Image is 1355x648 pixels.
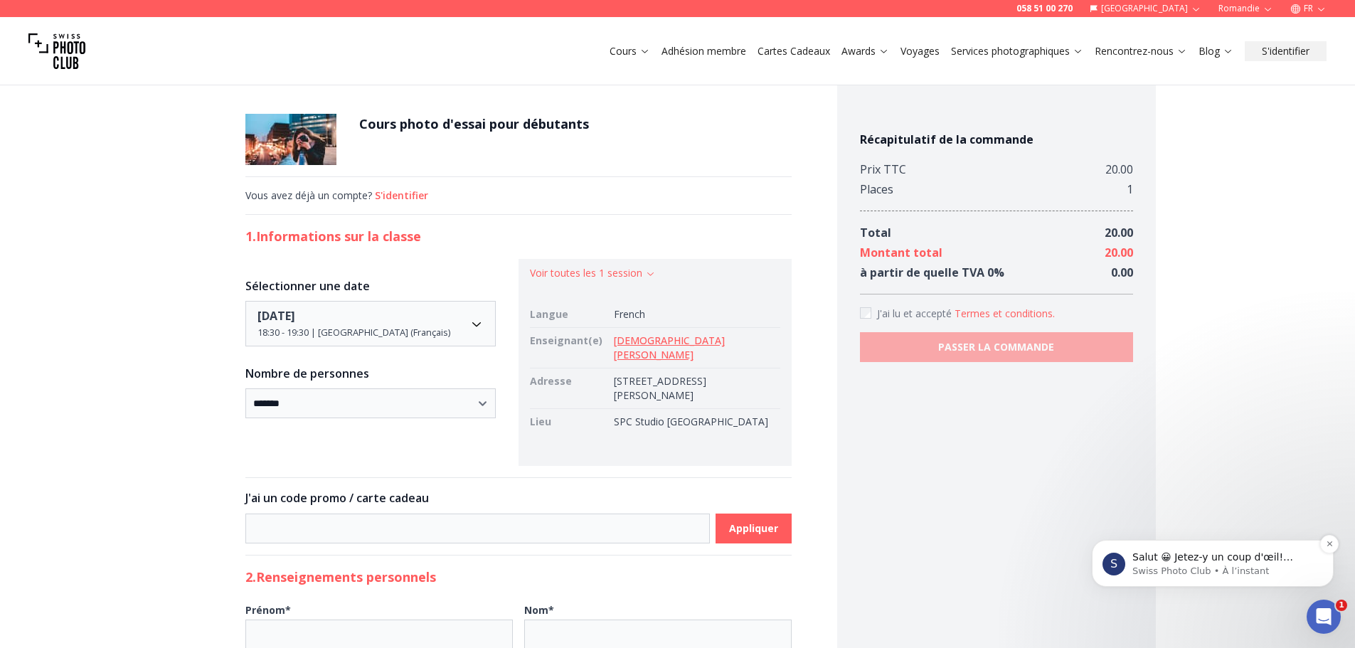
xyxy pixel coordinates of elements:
[938,340,1054,354] b: PASSER LA COMMANDE
[955,307,1055,321] button: Accept termsJ'ai lu et accepté
[608,368,780,409] td: [STREET_ADDRESS][PERSON_NAME]
[245,301,496,346] button: Date
[245,277,496,294] h3: Sélectionner une date
[245,365,496,382] h3: Nombre de personnes
[758,44,830,58] a: Cartes Cadeaux
[860,262,1004,282] div: à partir de quelle TVA 0 %
[860,131,1133,148] h4: Récapitulatif de la commande
[716,514,792,543] button: Appliquer
[614,334,725,361] a: [DEMOGRAPHIC_DATA][PERSON_NAME]
[1105,225,1133,240] span: 20.00
[28,23,85,80] img: Swiss photo club
[860,159,906,179] div: Prix TTC
[1111,265,1133,280] span: 0.00
[895,41,945,61] button: Voyages
[860,307,871,319] input: Accept terms
[836,41,895,61] button: Awards
[608,409,780,435] td: SPC Studio [GEOGRAPHIC_DATA]
[841,44,889,58] a: Awards
[1127,179,1133,199] div: 1
[656,41,752,61] button: Adhésion membre
[661,44,746,58] a: Adhésion membre
[860,223,891,243] div: Total
[245,567,792,587] h2: 2. Renseignements personnels
[530,368,608,409] td: Adresse
[860,179,893,199] div: Places
[604,41,656,61] button: Cours
[530,266,656,280] button: Voir toutes les 1 session
[877,307,955,320] span: J'ai lu et accepté
[375,188,428,203] button: S'identifier
[608,302,780,328] td: French
[359,114,589,134] h1: Cours photo d'essai pour débutants
[530,409,608,435] td: Lieu
[610,44,650,58] a: Cours
[1105,245,1133,260] span: 20.00
[524,603,554,617] b: Nom *
[530,302,608,328] td: Langue
[752,41,836,61] button: Cartes Cadeaux
[860,243,942,262] div: Montant total
[729,521,778,536] b: Appliquer
[1245,41,1327,61] button: S'identifier
[1095,44,1187,58] a: Rencontrez-nous
[951,44,1083,58] a: Services photographiques
[1016,3,1073,14] a: 058 51 00 270
[945,41,1089,61] button: Services photographiques
[900,44,940,58] a: Voyages
[1070,450,1355,610] iframe: Intercom notifications message
[530,328,608,368] td: Enseignant(e)
[1089,41,1193,61] button: Rencontrez-nous
[1199,44,1233,58] a: Blog
[245,489,792,506] h3: J'ai un code promo / carte cadeau
[860,332,1133,362] button: PASSER LA COMMANDE
[1336,600,1347,611] span: 1
[245,114,336,165] img: Cours photo d'essai pour débutants
[1105,159,1133,179] div: 20.00
[245,603,291,617] b: Prénom *
[245,226,792,246] h2: 1. Informations sur la classe
[1193,41,1239,61] button: Blog
[1307,600,1341,634] iframe: Intercom live chat
[245,188,792,203] div: Vous avez déjà un compte?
